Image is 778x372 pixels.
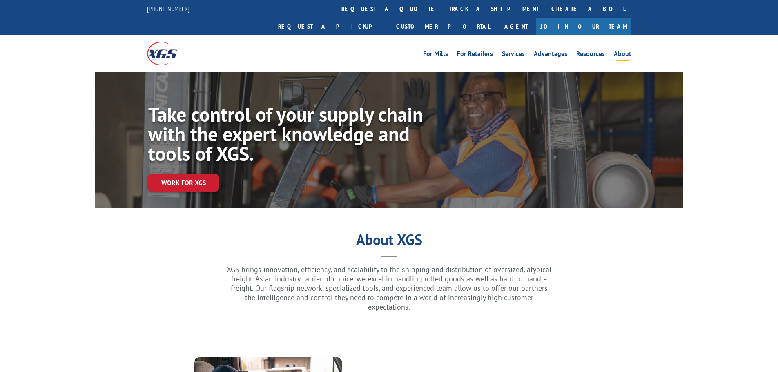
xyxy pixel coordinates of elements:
[226,265,553,312] p: XGS brings innovation, efficiency, and scalability to the shipping and distribution of oversized,...
[536,18,631,35] a: Join Our Team
[272,18,390,35] a: Request a pickup
[614,51,631,60] a: About
[148,105,425,167] h1: Take control of your supply chain with the expert knowledge and tools of XGS.
[496,18,536,35] a: Agent
[502,51,525,60] a: Services
[390,18,496,35] a: Customer Portal
[457,51,493,60] a: For Retailers
[534,51,567,60] a: Advantages
[95,234,683,249] h1: About XGS
[147,4,189,13] a: [PHONE_NUMBER]
[423,51,448,60] a: For Mills
[576,51,605,60] a: Resources
[148,174,219,192] a: Work for XGS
